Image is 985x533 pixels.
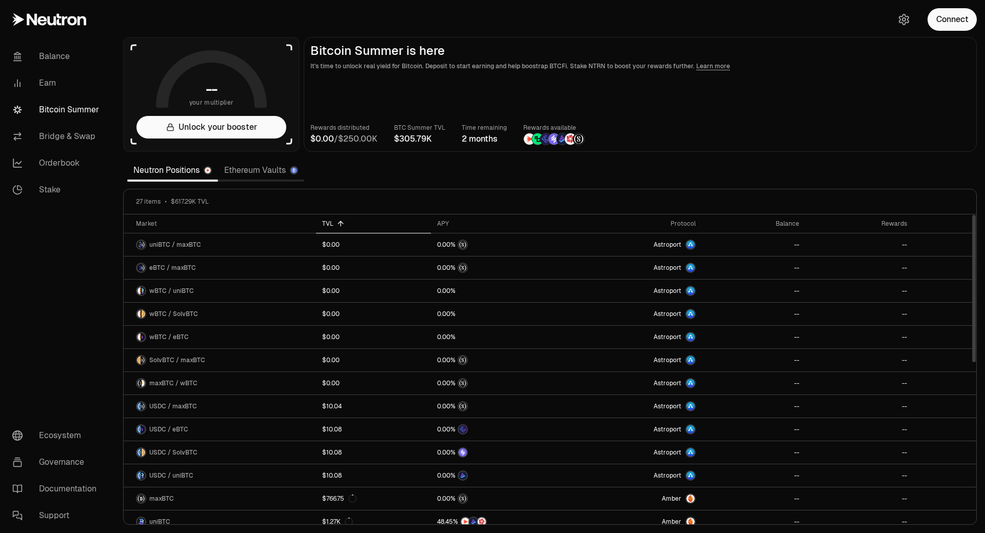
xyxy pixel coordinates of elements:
a: Bridge & Swap [4,123,111,150]
a: AmberAmber [567,510,702,533]
div: Balance [708,220,799,228]
a: Documentation [4,476,111,502]
img: eBTC Logo [142,333,145,341]
a: -- [702,326,805,348]
a: -- [702,303,805,325]
img: SolvBTC Logo [142,448,145,457]
button: Structured Points [437,263,561,273]
img: wBTC Logo [137,310,141,318]
div: $0.00 [322,356,340,364]
a: Astroport [567,256,702,279]
span: Astroport [654,379,681,387]
span: Astroport [654,448,681,457]
img: uniBTC Logo [142,471,145,480]
img: Ethereum Logo [291,167,297,173]
img: Solv Points [459,448,467,457]
div: $0.00 [322,310,340,318]
a: $0.00 [316,280,431,302]
div: $0.00 [322,241,340,249]
a: -- [702,395,805,418]
a: -- [702,510,805,533]
p: Time remaining [462,123,507,133]
span: Amber [662,495,681,503]
a: Learn more [696,62,730,70]
a: Bitcoin Summer [4,96,111,123]
span: Astroport [654,241,681,249]
a: Astroport [567,303,702,325]
img: NTRN [461,518,469,526]
button: Bedrock Diamonds [437,470,561,481]
a: $766.75 [316,487,431,510]
a: Astroport [567,464,702,487]
a: uniBTC LogomaxBTC LogouniBTC / maxBTC [124,233,316,256]
a: $10.08 [316,418,431,441]
button: Structured Points [437,355,561,365]
a: maxBTC LogowBTC LogomaxBTC / wBTC [124,372,316,394]
a: $1.27K [316,510,431,533]
a: -- [702,441,805,464]
img: Structured Points [459,379,467,387]
a: -- [702,256,805,279]
span: wBTC / eBTC [149,333,189,341]
a: $10.04 [316,395,431,418]
img: wBTC Logo [137,333,141,341]
a: EtherFi Points [431,418,567,441]
img: EtherFi Points [459,425,467,433]
a: -- [702,487,805,510]
img: Bedrock Diamonds [469,518,478,526]
span: USDC / eBTC [149,425,188,433]
div: APY [437,220,561,228]
span: USDC / SolvBTC [149,448,198,457]
img: maxBTC Logo [142,264,145,272]
a: -- [702,233,805,256]
img: Structured Points [459,402,467,410]
a: -- [702,372,805,394]
div: $766.75 [322,495,357,503]
a: uniBTC LogouniBTC [124,510,316,533]
button: Structured Points [437,493,561,504]
a: Structured Points [431,395,567,418]
span: maxBTC / wBTC [149,379,198,387]
button: Solv Points [437,447,561,458]
img: SolvBTC Logo [142,310,145,318]
a: Stake [4,176,111,203]
span: Astroport [654,356,681,364]
a: USDC LogomaxBTC LogoUSDC / maxBTC [124,395,316,418]
button: Connect [928,8,977,31]
p: Rewards available [523,123,585,133]
span: wBTC / SolvBTC [149,310,198,318]
a: Astroport [567,326,702,348]
h1: -- [206,81,218,97]
div: $1.27K [322,518,353,526]
img: maxBTC Logo [137,379,141,387]
a: Solv Points [431,441,567,464]
a: Astroport [567,372,702,394]
a: Structured Points [431,233,567,256]
a: $10.08 [316,464,431,487]
button: NTRNBedrock DiamondsMars Fragments [437,517,561,527]
span: Astroport [654,264,681,272]
button: Structured Points [437,378,561,388]
a: -- [805,441,913,464]
a: Astroport [567,349,702,371]
span: uniBTC / maxBTC [149,241,201,249]
img: Solv Points [548,133,560,145]
img: Structured Points [459,495,467,503]
span: wBTC / uniBTC [149,287,194,295]
a: -- [805,464,913,487]
a: Governance [4,449,111,476]
img: maxBTC Logo [142,402,145,410]
a: -- [702,349,805,371]
img: maxBTC Logo [137,495,145,503]
img: USDC Logo [137,402,141,410]
div: $0.00 [322,264,340,272]
div: $0.00 [322,379,340,387]
a: -- [805,487,913,510]
a: SolvBTC LogomaxBTC LogoSolvBTC / maxBTC [124,349,316,371]
a: Support [4,502,111,529]
button: Structured Points [437,240,561,250]
span: Astroport [654,287,681,295]
a: Structured Points [431,349,567,371]
span: Astroport [654,471,681,480]
img: USDC Logo [137,425,141,433]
